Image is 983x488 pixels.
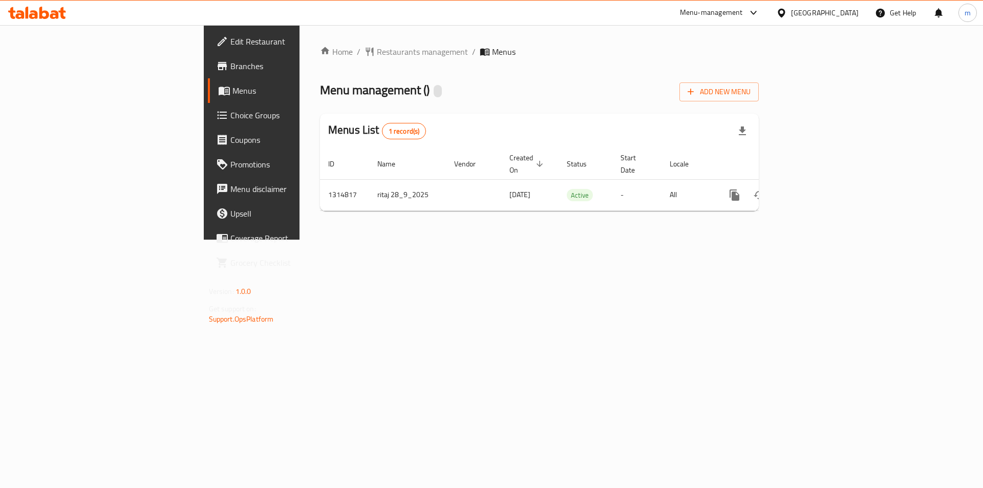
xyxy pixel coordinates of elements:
[230,134,360,146] span: Coupons
[382,123,426,139] div: Total records count
[230,35,360,48] span: Edit Restaurant
[208,226,368,250] a: Coverage Report
[328,158,348,170] span: ID
[320,46,759,58] nav: breadcrumb
[730,119,755,143] div: Export file
[208,128,368,152] a: Coupons
[679,82,759,101] button: Add New Menu
[236,285,251,298] span: 1.0.0
[747,183,772,207] button: Change Status
[612,179,661,210] td: -
[567,158,600,170] span: Status
[208,54,368,78] a: Branches
[454,158,489,170] span: Vendor
[230,232,360,244] span: Coverage Report
[369,179,446,210] td: ritaj 28_9_2025
[209,302,256,315] span: Get support on:
[230,60,360,72] span: Branches
[208,29,368,54] a: Edit Restaurant
[208,250,368,275] a: Grocery Checklist
[208,201,368,226] a: Upsell
[208,103,368,128] a: Choice Groups
[567,189,593,201] span: Active
[230,109,360,121] span: Choice Groups
[377,46,468,58] span: Restaurants management
[230,183,360,195] span: Menu disclaimer
[232,84,360,97] span: Menus
[328,122,426,139] h2: Menus List
[377,158,409,170] span: Name
[320,148,829,211] table: enhanced table
[965,7,971,18] span: m
[209,312,274,326] a: Support.OpsPlatform
[320,78,430,101] span: Menu management ( )
[492,46,516,58] span: Menus
[209,285,234,298] span: Version:
[208,177,368,201] a: Menu disclaimer
[661,179,714,210] td: All
[230,158,360,171] span: Promotions
[230,257,360,269] span: Grocery Checklist
[208,152,368,177] a: Promotions
[670,158,702,170] span: Locale
[621,152,649,176] span: Start Date
[382,126,426,136] span: 1 record(s)
[791,7,859,18] div: [GEOGRAPHIC_DATA]
[208,78,368,103] a: Menus
[365,46,468,58] a: Restaurants management
[722,183,747,207] button: more
[472,46,476,58] li: /
[714,148,829,180] th: Actions
[688,86,751,98] span: Add New Menu
[509,152,546,176] span: Created On
[509,188,530,201] span: [DATE]
[680,7,743,19] div: Menu-management
[230,207,360,220] span: Upsell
